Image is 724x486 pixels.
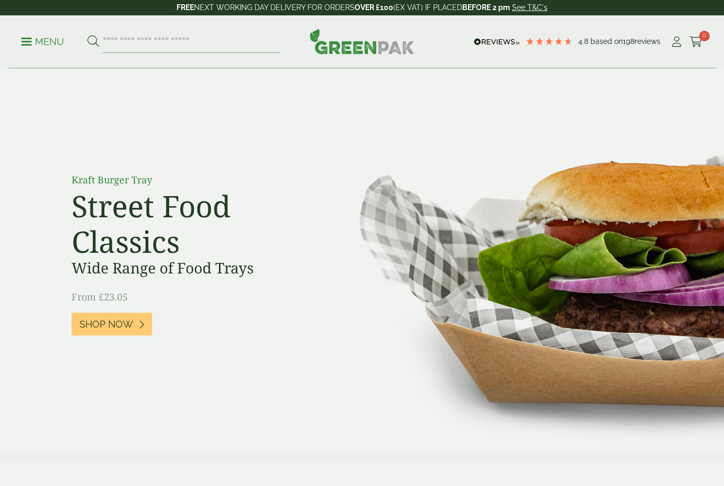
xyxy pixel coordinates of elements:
[670,37,683,47] i: My Account
[699,31,710,41] span: 0
[310,29,414,54] img: GreenPak Supplies
[72,313,152,335] a: Shop Now
[462,3,510,12] strong: BEFORE 2 pm
[525,37,573,46] div: 4.79 Stars
[690,34,703,50] a: 0
[176,3,194,12] strong: FREE
[590,37,623,46] span: Based on
[21,36,64,48] p: Menu
[512,3,548,12] a: See T&C's
[326,69,724,454] img: Street Food Classics
[72,188,310,259] h2: Street Food Classics
[690,37,703,47] i: Cart
[72,173,310,187] p: Kraft Burger Tray
[578,37,590,46] span: 4.8
[72,290,128,303] span: From £23.05
[72,259,310,277] h3: Wide Range of Food Trays
[634,37,660,46] span: reviews
[474,38,520,46] img: REVIEWS.io
[80,319,133,330] span: Shop Now
[623,37,634,46] span: 198
[355,3,393,12] strong: OVER £100
[21,36,64,46] a: Menu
